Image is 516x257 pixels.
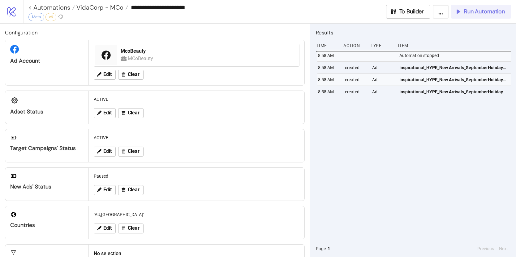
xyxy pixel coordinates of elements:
a: Inspirational_HYPE_New Arrivals_SeptemberHolidayCollectionGroupGIF_Polished_Video_20250918_ANZ [399,86,508,98]
button: ... [433,5,449,19]
span: Inspirational_HYPE_New Arrivals_SeptemberHolidayCollectionGroupGIF_Polished_Video_20250918_ANZ [399,88,508,95]
span: Inspirational_HYPE_New Arrivals_SeptemberHolidayCollectionGroupGIF_Polished_Video_20250918_ANZ [399,76,508,83]
div: Ad [372,86,394,98]
h2: Configuration [5,29,305,37]
div: created [344,74,367,86]
span: Edit [103,187,112,193]
div: Paused [91,170,302,182]
button: To Builder [386,5,431,19]
a: Inspirational_HYPE_New Arrivals_SeptemberHolidayCollectionGroupGIF_Polished_Video_20250918_ANZ [399,62,508,73]
button: Clear [118,108,144,118]
div: ACTIVE [91,93,302,105]
button: 1 [326,245,332,252]
div: Adset Status [10,108,84,115]
button: Clear [118,224,144,233]
div: created [344,86,367,98]
button: Clear [118,147,144,157]
div: Target Campaigns' Status [10,145,84,152]
div: v6 [45,13,56,21]
div: Ad [372,62,394,73]
div: Item [397,40,511,51]
div: Type [370,40,393,51]
button: Edit [94,147,116,157]
div: 8:58 AM [317,86,340,98]
span: Page [316,245,326,252]
button: Edit [94,70,116,80]
button: Run Automation [451,5,511,19]
div: McoBeauty [121,48,295,55]
div: 8:58 AM [317,74,340,86]
span: Edit [103,225,112,231]
a: VidaCorp - MCo [75,4,128,11]
div: New Ads' Status [10,183,84,190]
span: Clear [128,72,140,77]
div: ACTIVE [91,132,302,144]
button: Edit [94,224,116,233]
div: Action [343,40,366,51]
button: Next [497,245,510,252]
div: 8:58 AM [317,62,340,73]
button: Edit [94,185,116,195]
div: Ad Account [10,57,84,64]
span: Edit [103,72,112,77]
h2: Results [316,29,511,37]
span: Clear [128,187,140,193]
span: Edit [103,148,112,154]
a: < Automations [28,4,75,11]
span: Clear [128,110,140,116]
div: Time [316,40,339,51]
button: Clear [118,70,144,80]
button: Edit [94,108,116,118]
span: VidaCorp - MCo [75,3,123,11]
span: Clear [128,148,140,154]
div: Ad [372,74,394,86]
span: Clear [128,225,140,231]
button: Clear [118,185,144,195]
span: Inspirational_HYPE_New Arrivals_SeptemberHolidayCollectionGroupGIF_Polished_Video_20250918_ANZ [399,64,508,71]
button: Previous [475,245,496,252]
div: "AU,[GEOGRAPHIC_DATA]" [91,209,302,220]
span: Run Automation [464,8,505,15]
div: MCoBeauty [128,55,155,62]
div: 8:58 AM [317,50,340,61]
span: Edit [103,110,112,116]
span: To Builder [399,8,424,15]
div: created [344,62,367,73]
a: Inspirational_HYPE_New Arrivals_SeptemberHolidayCollectionGroupGIF_Polished_Video_20250918_ANZ [399,74,508,86]
div: Automation stopped [399,50,513,61]
div: Meta [28,13,44,21]
div: Countries [10,222,84,229]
